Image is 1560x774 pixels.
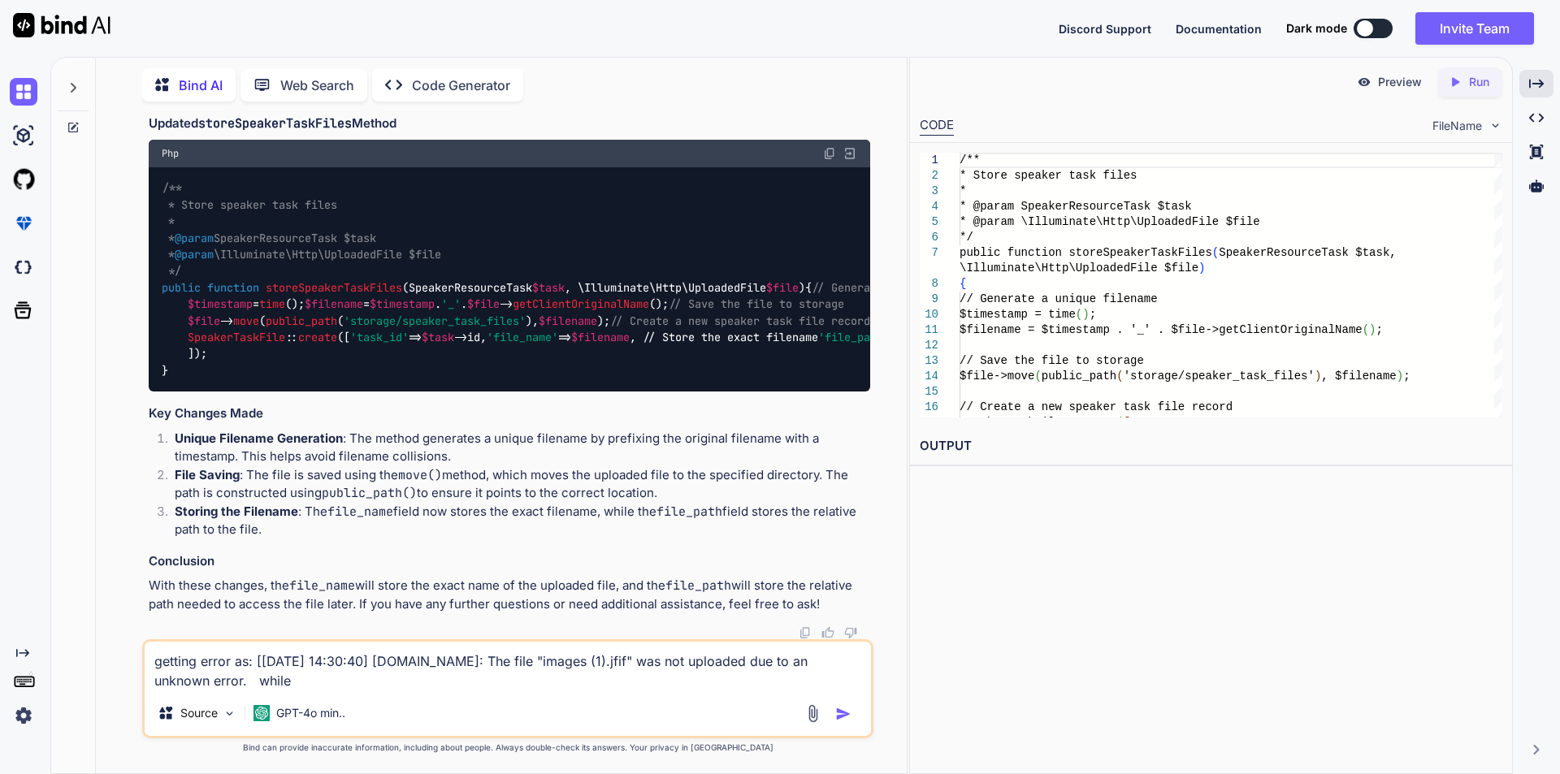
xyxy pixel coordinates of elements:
span: 'storage/speaker_task_files' [1123,370,1314,383]
span: SpeakerResourceTask , \Illuminate\Http\UploadedFile [409,280,799,295]
span: Dark mode [1286,20,1347,37]
p: Run [1469,74,1489,90]
img: dislike [844,626,857,639]
span: { [960,277,966,290]
div: 1 [920,153,938,168]
span: public_path [266,313,337,328]
span: $file [188,313,220,328]
img: chevron down [1488,119,1502,132]
img: copy [799,626,812,639]
span: ( ) [207,280,805,295]
img: attachment [804,704,822,723]
span: \Illuminate\Http\UploadedFile $file [960,262,1198,275]
span: public_path [1041,370,1116,383]
h2: OUTPUT [910,427,1512,465]
span: 'storage/speaker_task_files' [344,313,526,328]
code: file_name [289,577,355,594]
div: 12 [920,338,938,353]
span: ( [1362,323,1368,336]
img: Pick Models [223,707,236,720]
span: $file->move [960,370,1034,383]
span: Documentation [1176,22,1262,36]
span: ( [1075,308,1081,321]
div: 8 [920,276,938,292]
span: , $filename [1321,370,1396,383]
span: /** * Store speaker task files * * SpeakerResourceTask $task * \Illuminate\Http\UploadedFile $fil... [162,181,441,279]
span: Discord Support [1059,22,1151,36]
div: 16 [920,400,938,415]
img: settings [10,702,37,729]
p: : The field now stores the exact filename, while the field stores the relative path to the file. [175,503,870,539]
div: 17 [920,415,938,430]
img: githubLight [10,166,37,193]
p: Preview [1378,74,1422,90]
span: ) [1082,308,1089,321]
span: 'task_id' [350,330,409,344]
code: file_path [665,577,731,594]
img: preview [1357,75,1371,89]
span: * Store speaker task files [960,169,1137,182]
span: $timestamp [370,296,435,311]
span: tOriginalName [1273,323,1362,336]
span: time [259,296,285,311]
span: @param [175,247,214,262]
div: 14 [920,369,938,384]
div: 5 [920,214,938,230]
code: public_path() [322,485,417,501]
strong: Storing the Filename [175,504,298,519]
div: 15 [920,384,938,400]
span: ( [1212,246,1219,259]
span: public function storeSpeakerTaskFiles [960,246,1212,259]
span: ) [1315,370,1321,383]
p: Source [180,705,218,721]
button: Invite Team [1415,12,1534,45]
span: move [233,313,259,328]
img: premium [10,210,37,237]
p: : The file is saved using the method, which moves the uploaded file to the specified directory. T... [175,466,870,503]
span: ; [1376,323,1382,336]
button: Discord Support [1059,20,1151,37]
div: CODE [920,116,954,136]
img: ai-studio [10,122,37,149]
span: 'file_path' [818,330,890,344]
span: * @param \Illuminate\Http\UploadedFile $file [960,215,1260,228]
span: FileName [1432,118,1482,134]
span: // Save the file to storage [960,354,1144,367]
div: 6 [920,230,938,245]
strong: File Saving [175,467,240,482]
span: SpeakerResourceTask $task, [1219,246,1396,259]
span: ( [1034,370,1041,383]
span: function [207,280,259,295]
span: $filename [571,330,630,344]
span: ) [1369,323,1376,336]
h3: Updated Method [149,115,870,133]
span: ( [1116,370,1123,383]
p: Code Generator [412,76,510,95]
span: * @param SpeakerResourceTask $task [960,200,1192,213]
code: file_name [327,504,393,520]
span: // Save the file to storage [669,296,844,311]
img: like [821,626,834,639]
div: 11 [920,322,938,338]
span: $filename [539,313,597,328]
img: icon [835,706,851,722]
p: Bind AI [179,76,223,95]
span: create [298,330,337,344]
span: $filename [305,296,363,311]
p: GPT-4o min.. [276,705,345,721]
code: file_path [656,504,722,520]
span: $timestamp [188,296,253,311]
span: ; [1403,370,1410,383]
img: chat [10,78,37,106]
div: 9 [920,292,938,307]
h3: Key Changes Made [149,404,870,423]
div: 2 [920,168,938,184]
div: 3 [920,184,938,199]
span: $timestamp = time [960,308,1076,321]
span: $filename = $timestamp . '_' . $file->getClien [960,323,1273,336]
button: Documentation [1176,20,1262,37]
span: ; [1089,308,1095,321]
p: Bind can provide inaccurate information, including about people. Always double-check its answers.... [142,742,873,754]
img: copy [823,147,836,160]
span: $task [422,330,454,344]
